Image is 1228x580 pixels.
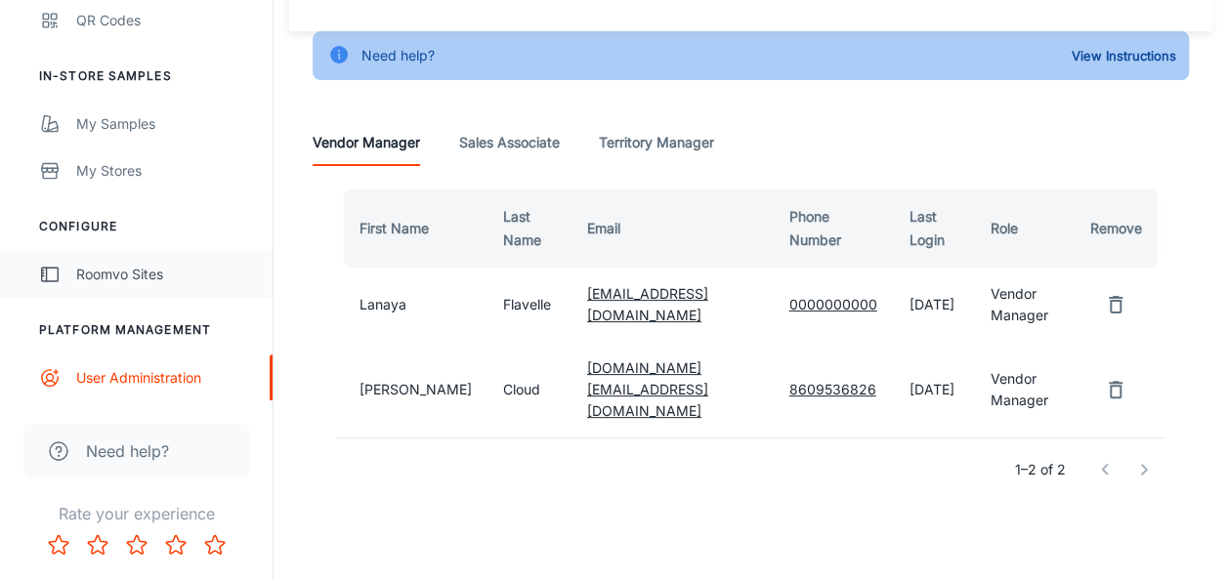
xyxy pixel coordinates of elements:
th: Phone Number [773,189,894,268]
button: Rate 4 star [156,525,195,564]
td: [DATE] [894,342,975,437]
button: Rate 2 star [78,525,117,564]
td: [DATE] [894,268,975,342]
div: QR Codes [76,10,253,31]
a: Sales Associate [459,119,560,166]
td: Lanaya [336,268,487,342]
div: My Stores [76,160,253,182]
th: First Name [336,189,487,268]
td: Cloud [487,342,572,437]
a: Vendor Manager [313,119,420,166]
a: 8609536826 [788,381,875,397]
p: Rate your experience [16,502,257,525]
button: Rate 1 star [39,525,78,564]
p: 1–2 of 2 [1015,459,1066,480]
button: Rate 5 star [195,525,234,564]
div: User Administration [76,367,253,389]
div: My Samples [76,113,253,135]
div: Need help? [361,37,435,74]
td: Flavelle [487,268,572,342]
span: Need help? [86,439,169,463]
a: Territory Manager [599,119,714,166]
a: 0000000000 [788,296,876,312]
div: Roomvo Sites [76,264,253,285]
td: Vendor Manager [975,342,1075,437]
button: Rate 3 star [117,525,156,564]
button: remove user [1096,285,1135,324]
a: [DOMAIN_NAME][EMAIL_ADDRESS][DOMAIN_NAME] [587,359,708,419]
th: Email [572,189,774,268]
td: [PERSON_NAME] [336,342,487,437]
button: View Instructions [1067,41,1181,70]
th: Last Name [487,189,572,268]
th: Last Login [894,189,975,268]
th: Role [975,189,1075,268]
button: remove user [1096,370,1135,409]
td: Vendor Manager [975,268,1075,342]
a: [EMAIL_ADDRESS][DOMAIN_NAME] [587,285,708,323]
th: Remove [1075,189,1165,268]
